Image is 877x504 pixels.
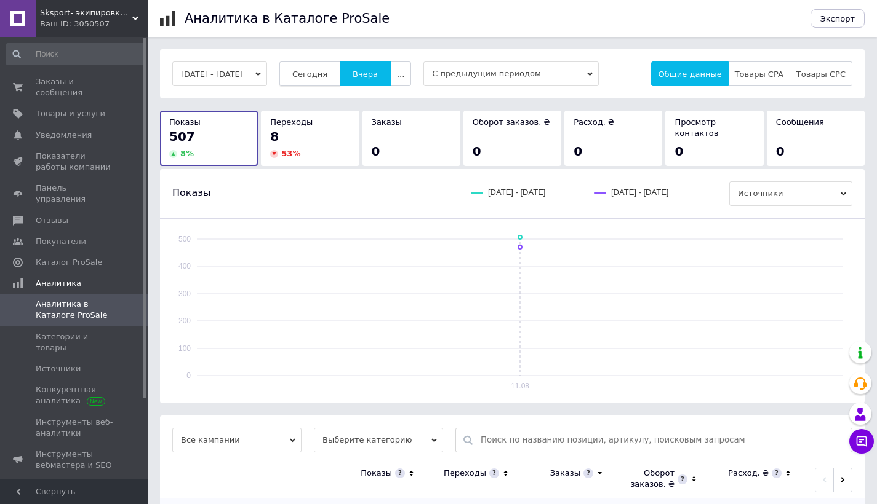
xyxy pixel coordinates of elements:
[36,151,114,173] span: Показатели работы компании
[790,61,852,86] button: Товары CPC
[627,468,675,490] div: Оборот заказов, ₴
[390,61,411,86] button: ...
[550,468,580,479] div: Заказы
[574,144,582,159] span: 0
[36,417,114,439] span: Инструменты веб-аналитики
[36,76,114,98] span: Заказы и сообщения
[185,11,390,26] h1: Аналитика в Каталоге ProSale
[353,69,378,79] span: Вчера
[481,428,846,452] input: Поиск по названию позиции, артикулу, поисковым запросам
[728,61,790,86] button: Товары CPA
[776,144,785,159] span: 0
[444,468,486,479] div: Переходы
[728,468,769,479] div: Расход, ₴
[169,129,195,144] span: 507
[36,130,92,141] span: Уведомления
[178,235,191,243] text: 500
[658,69,721,79] span: Общие данные
[372,144,380,159] span: 0
[186,371,191,380] text: 0
[776,117,824,127] span: Сообщения
[820,14,855,23] span: Экспорт
[340,61,391,86] button: Вчера
[172,61,267,86] button: [DATE] - [DATE]
[473,144,481,159] span: 0
[796,69,846,79] span: Товары CPC
[36,278,81,289] span: Аналитика
[36,299,114,321] span: Аналитика в Каталоге ProSale
[281,149,300,158] span: 53 %
[735,69,783,79] span: Товары CPA
[40,18,148,30] div: Ваш ID: 3050507
[172,186,210,200] span: Показы
[178,317,191,325] text: 200
[36,363,81,374] span: Источники
[178,344,191,353] text: 100
[36,331,114,353] span: Категории и товары
[511,382,529,390] text: 11.08
[36,384,114,406] span: Конкурентная аналитика
[178,289,191,298] text: 300
[36,215,68,226] span: Отзывы
[811,9,865,28] button: Экспорт
[292,69,327,79] span: Сегодня
[675,144,683,159] span: 0
[180,149,194,158] span: 8 %
[169,117,201,127] span: Показы
[178,262,191,270] text: 400
[279,61,340,86] button: Сегодня
[36,183,114,205] span: Панель управления
[314,428,443,452] span: Выберите категорию
[36,108,105,119] span: Товары и услуги
[40,7,132,18] span: Sksport- экипировка для единоборств
[361,468,392,479] div: Показы
[849,429,874,454] button: Чат с покупателем
[651,61,728,86] button: Общие данные
[372,117,402,127] span: Заказы
[270,129,279,144] span: 8
[6,43,145,65] input: Поиск
[729,181,852,206] span: Источники
[36,449,114,471] span: Инструменты вебмастера и SEO
[574,117,614,127] span: Расход, ₴
[473,117,550,127] span: Оборот заказов, ₴
[675,117,718,138] span: Просмотр контактов
[172,428,302,452] span: Все кампании
[36,236,86,247] span: Покупатели
[423,61,599,86] span: С предыдущим периодом
[270,117,313,127] span: Переходы
[397,69,404,79] span: ...
[36,257,102,268] span: Каталог ProSale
